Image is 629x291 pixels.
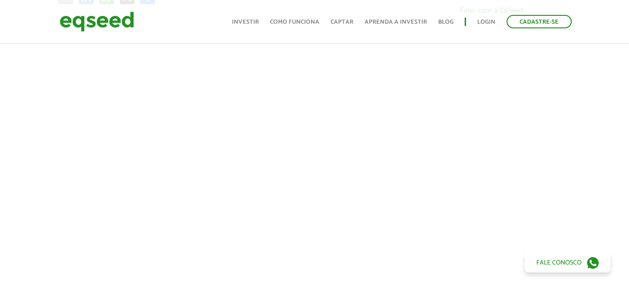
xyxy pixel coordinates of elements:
a: Blog [438,19,453,25]
a: Investir [232,19,259,25]
a: Aprenda a investir [365,19,427,25]
a: Login [477,19,495,25]
a: Como funciona [270,19,319,25]
img: EqSeed [60,9,134,34]
a: Captar [331,19,353,25]
a: Fale conosco [525,253,610,272]
a: Cadastre-se [507,15,572,28]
